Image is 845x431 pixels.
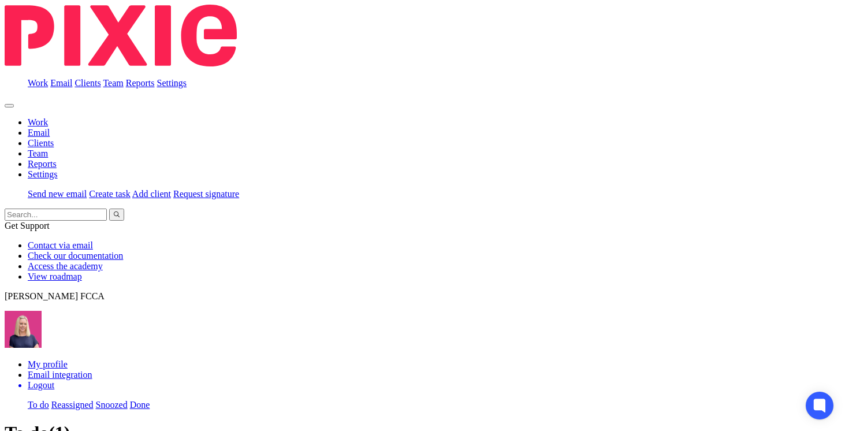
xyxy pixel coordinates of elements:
[5,209,107,221] input: Search
[51,400,94,410] a: Reassigned
[157,78,187,88] a: Settings
[28,380,840,391] a: Logout
[28,359,68,369] a: My profile
[28,400,49,410] a: To do
[132,189,171,199] a: Add client
[28,189,87,199] a: Send new email
[28,251,123,261] a: Check our documentation
[5,291,840,302] p: [PERSON_NAME] FCCA
[28,148,48,158] a: Team
[130,400,150,410] a: Done
[28,370,92,380] a: Email integration
[28,159,57,169] a: Reports
[28,272,82,281] a: View roadmap
[75,78,100,88] a: Clients
[28,128,50,138] a: Email
[28,169,58,179] a: Settings
[28,261,103,271] a: Access the academy
[28,380,54,390] span: Logout
[28,117,48,127] a: Work
[5,5,237,66] img: Pixie
[103,78,123,88] a: Team
[28,78,48,88] a: Work
[109,209,124,221] button: Search
[89,189,131,199] a: Create task
[173,189,239,199] a: Request signature
[50,78,72,88] a: Email
[5,311,42,348] img: Cheryl%20Sharp%20FCCA.png
[5,221,50,231] span: Get Support
[28,240,93,250] a: Contact via email
[28,138,54,148] a: Clients
[96,400,128,410] a: Snoozed
[126,78,155,88] a: Reports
